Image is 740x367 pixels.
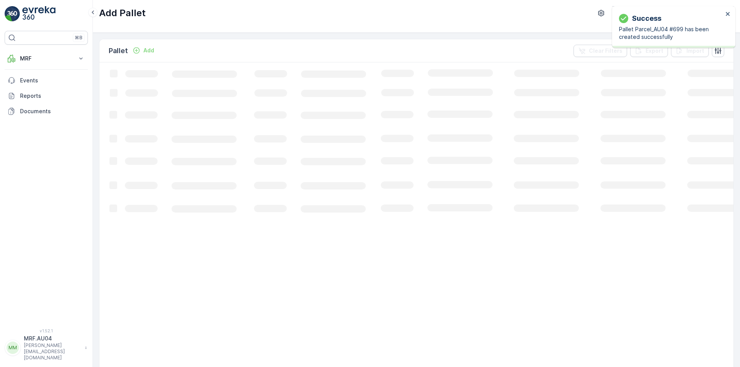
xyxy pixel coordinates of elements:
[24,335,81,342] p: MRF.AU04
[20,77,85,84] p: Events
[646,47,663,55] p: Export
[671,45,709,57] button: Import
[20,107,85,115] p: Documents
[5,104,88,119] a: Documents
[20,92,85,100] p: Reports
[75,35,82,41] p: ⌘B
[99,7,146,19] p: Add Pallet
[686,47,704,55] p: Import
[630,45,668,57] button: Export
[5,88,88,104] a: Reports
[619,25,723,41] p: Pallet Parcel_AU04 #699 has been created successfully
[5,335,88,361] button: MMMRF.AU04[PERSON_NAME][EMAIL_ADDRESS][DOMAIN_NAME]
[7,342,19,354] div: MM
[5,51,88,66] button: MRF
[20,55,72,62] p: MRF
[143,47,154,54] p: Add
[129,46,157,55] button: Add
[5,6,20,22] img: logo
[725,11,731,18] button: close
[22,6,55,22] img: logo_light-DOdMpM7g.png
[5,328,88,333] span: v 1.52.1
[109,45,128,56] p: Pallet
[632,13,661,24] p: Success
[589,47,622,55] p: Clear Filters
[24,342,81,361] p: [PERSON_NAME][EMAIL_ADDRESS][DOMAIN_NAME]
[5,73,88,88] a: Events
[573,45,627,57] button: Clear Filters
